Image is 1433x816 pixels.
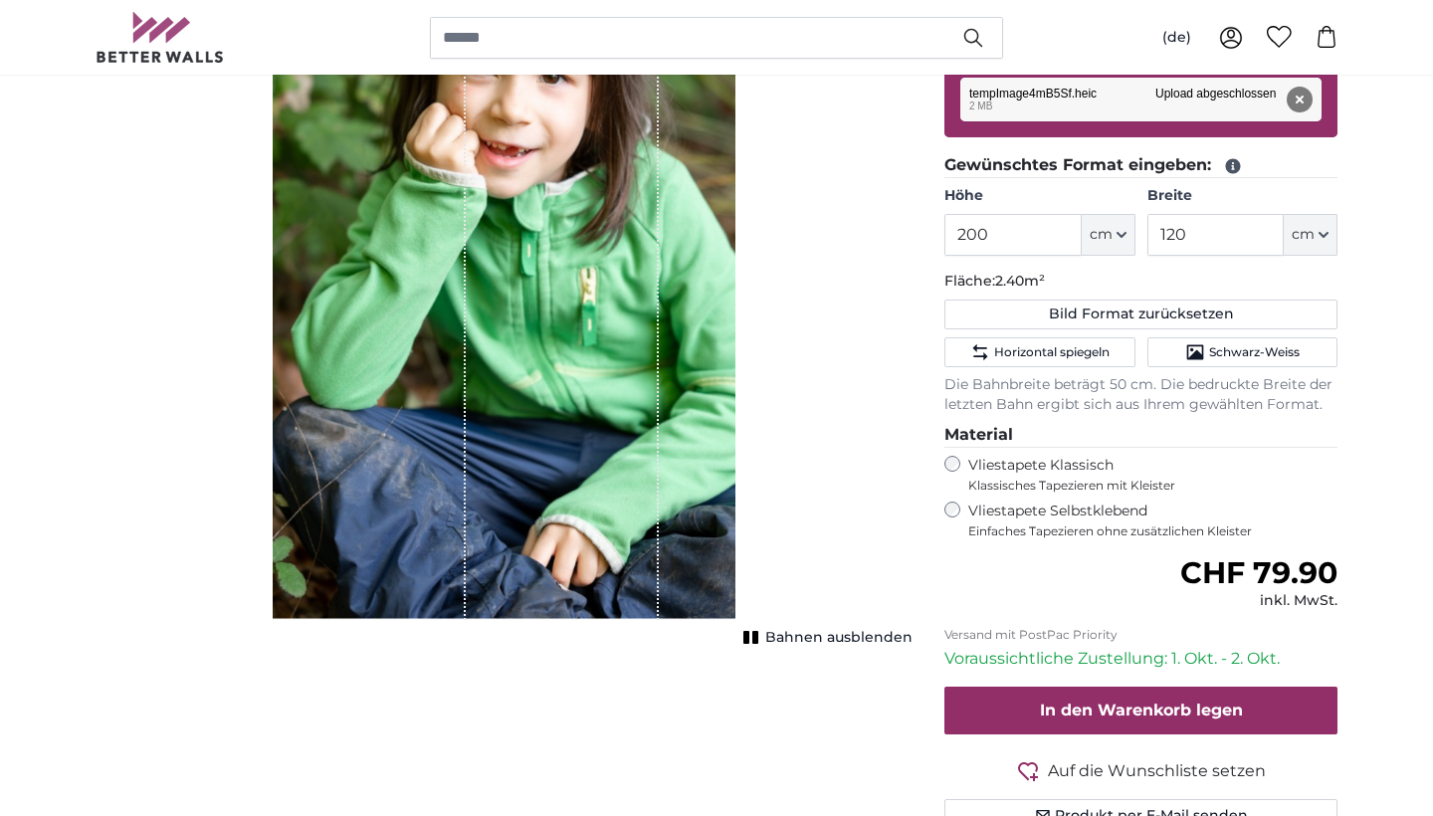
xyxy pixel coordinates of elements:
[1180,591,1337,611] div: inkl. MwSt.
[994,344,1110,360] span: Horizontal spiegeln
[1180,554,1337,591] span: CHF 79.90
[1284,214,1337,256] button: cm
[968,523,1337,539] span: Einfaches Tapezieren ohne zusätzlichen Kleister
[944,300,1337,329] button: Bild Format zurücksetzen
[944,337,1134,367] button: Horizontal spiegeln
[1292,225,1315,245] span: cm
[1082,214,1135,256] button: cm
[1040,701,1243,719] span: In den Warenkorb legen
[968,456,1321,494] label: Vliestapete Klassisch
[765,628,913,648] span: Bahnen ausblenden
[1209,344,1300,360] span: Schwarz-Weiss
[944,627,1337,643] p: Versand mit PostPac Priority
[995,272,1045,290] span: 2.40m²
[96,12,225,63] img: Betterwalls
[1090,225,1113,245] span: cm
[944,423,1337,448] legend: Material
[1147,337,1337,367] button: Schwarz-Weiss
[944,758,1337,783] button: Auf die Wunschliste setzen
[944,153,1337,178] legend: Gewünschtes Format eingeben:
[944,687,1337,734] button: In den Warenkorb legen
[968,502,1337,539] label: Vliestapete Selbstklebend
[944,647,1337,671] p: Voraussichtliche Zustellung: 1. Okt. - 2. Okt.
[1146,20,1207,56] button: (de)
[944,186,1134,206] label: Höhe
[1048,759,1266,783] span: Auf die Wunschliste setzen
[944,272,1337,292] p: Fläche:
[737,624,913,652] button: Bahnen ausblenden
[944,375,1337,415] p: Die Bahnbreite beträgt 50 cm. Die bedruckte Breite der letzten Bahn ergibt sich aus Ihrem gewählt...
[968,478,1321,494] span: Klassisches Tapezieren mit Kleister
[1147,186,1337,206] label: Breite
